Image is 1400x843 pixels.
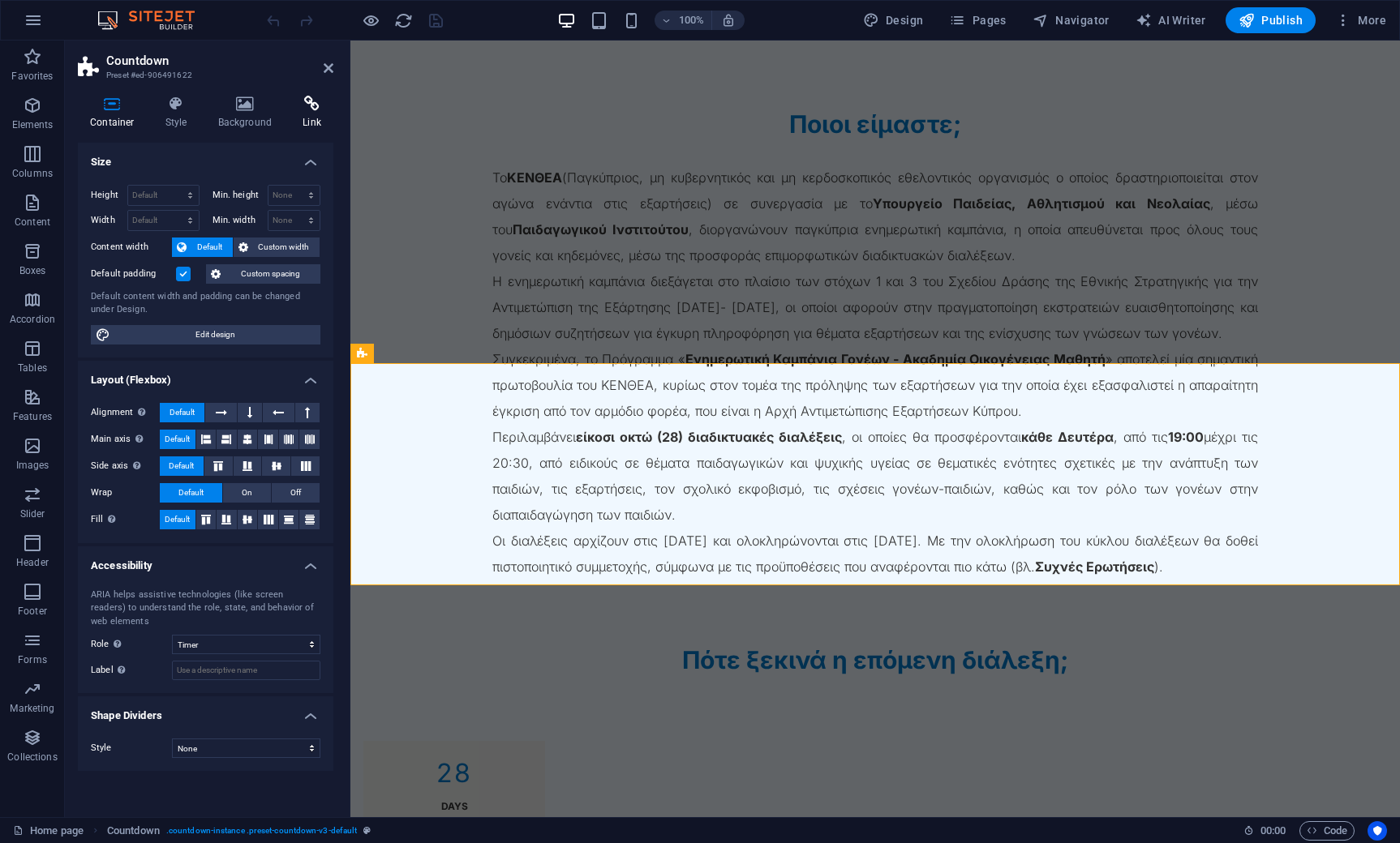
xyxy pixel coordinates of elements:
[19,264,46,277] p: Boxes
[13,821,84,841] a: Click to cancel selection. Double-click to open Pages
[655,11,712,30] button: 100%
[91,403,160,422] label: Alignment
[160,510,195,529] button: Default
[206,96,291,130] h4: Background
[160,456,204,476] button: Default
[1226,7,1316,33] button: Publish
[165,510,190,529] span: Default
[91,456,160,476] label: Side axis
[721,13,736,28] i: On resize automatically adjust zoom level to fit chosen device.
[18,605,47,618] p: Footer
[1329,7,1393,33] button: More
[949,12,1006,28] span: Pages
[78,143,333,172] h4: Size
[206,264,320,284] button: Custom spacing
[11,70,53,83] p: Favorites
[1260,821,1286,841] span: 00 00
[18,362,47,374] p: Tables
[213,190,268,199] label: Min. height
[863,12,924,28] span: Design
[91,430,160,449] label: Main axis
[393,11,413,30] button: reload
[272,483,320,503] button: Off
[679,11,705,30] h6: 100%
[91,661,172,680] label: Label
[10,313,55,326] p: Accordion
[1239,12,1303,28] span: Publish
[223,483,271,503] button: On
[91,190,127,199] label: Height
[106,53,333,68] h2: Countdown
[12,118,54,131] p: Elements
[107,821,160,841] span: Click to select. Double-click to edit
[290,96,333,130] h4: Link
[225,264,316,284] span: Custom spacing
[160,430,195,449] button: Default
[1033,12,1110,28] span: Navigator
[91,325,320,344] button: Edit design
[1335,12,1386,28] span: More
[394,11,413,30] i: Reload page
[78,96,153,130] h4: Container
[1129,7,1213,33] button: AI Writer
[1136,12,1206,28] span: AI Writer
[91,483,160,503] label: Wrap
[1243,821,1286,841] h6: Session time
[91,237,172,257] label: Content width
[165,430,190,449] span: Default
[242,483,252,503] span: On
[170,403,195,422] span: Default
[172,661,320,680] input: Use a descriptive name
[166,821,357,841] span: . countdown-instance .preset-countdown-v3-default
[16,459,49,472] p: Images
[857,7,930,33] button: Design
[78,546,333,576] h4: Accessibility
[91,216,127,225] label: Width
[857,7,930,33] div: Design (Ctrl+Alt+Y)
[78,361,333,390] h4: Layout (Flexbox)
[91,510,160,529] label: Fill
[363,826,371,835] i: This element is a customizable preset
[169,456,194,476] span: Default
[91,635,126,654] span: Role
[91,290,320,317] div: Default content width and padding can be changed under Design.
[943,7,1012,33] button: Pages
[18,653,47,666] p: Forms
[234,237,320,257] button: Custom width
[160,483,222,503] button: Default
[153,96,206,130] h4: Style
[253,237,316,257] span: Custom width
[10,702,54,715] p: Marketing
[93,11,215,30] img: Editor Logo
[1307,821,1347,841] span: Code
[91,742,112,753] span: Style
[106,68,301,83] h3: Preset #ed-906491622
[15,216,50,229] p: Content
[12,167,53,180] p: Columns
[13,410,52,423] p: Features
[20,507,45,520] p: Slider
[91,588,320,629] div: ARIA helps assistive technologies (like screen readers) to understand the role, state, and behavi...
[16,556,49,569] p: Header
[91,264,176,284] label: Default padding
[213,216,268,225] label: Min. width
[290,483,301,503] span: Off
[172,237,233,257] button: Default
[1299,821,1355,841] button: Code
[160,403,204,422] button: Default
[361,11,380,30] button: Click here to leave preview mode and continue editing
[107,821,371,841] nav: breadcrumb
[78,696,333,725] h4: Shape Dividers
[1368,821,1387,841] button: Usercentrics
[1026,7,1116,33] button: Navigator
[7,751,57,764] p: Collections
[115,325,316,344] span: Edit design
[178,483,204,503] span: Default
[191,237,228,257] span: Default
[1272,824,1274,837] span: :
